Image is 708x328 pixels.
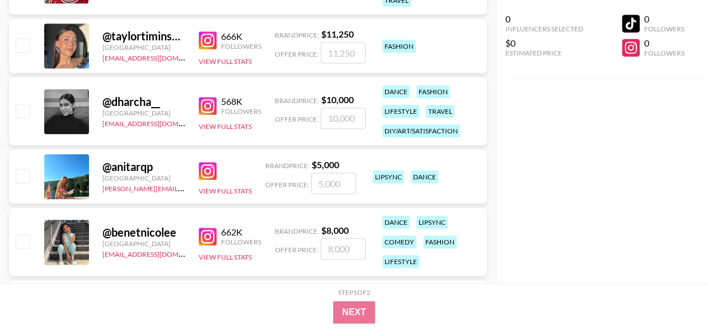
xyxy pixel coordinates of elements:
div: @ dharcha__ [102,95,185,109]
span: Offer Price: [275,50,318,58]
a: [EMAIL_ADDRESS][DOMAIN_NAME] [102,52,215,62]
div: [GEOGRAPHIC_DATA] [102,43,185,52]
div: fashion [423,235,457,248]
div: Estimated Price [505,49,583,57]
img: Instagram [199,97,217,115]
div: fashion [416,85,450,98]
span: Offer Price: [275,115,318,123]
div: [GEOGRAPHIC_DATA] [102,109,185,117]
button: View Full Stats [199,57,252,66]
input: 11,250 [321,42,365,63]
input: 10,000 [321,108,365,129]
div: comedy [382,235,416,248]
div: lifestyle [382,105,419,118]
div: lipsync [416,216,448,229]
input: 5,000 [311,173,356,194]
a: [PERSON_NAME][EMAIL_ADDRESS][DOMAIN_NAME] [102,182,268,193]
div: Influencers Selected [505,25,583,33]
div: lipsync [373,170,404,183]
input: 8,000 [321,238,365,260]
img: Instagram [199,162,217,180]
img: Instagram [199,31,217,49]
div: Followers [644,25,684,33]
span: Brand Price: [265,161,310,170]
div: dance [411,170,438,183]
div: Followers [644,49,684,57]
span: Offer Price: [275,246,318,254]
div: 0 [644,38,684,49]
div: travel [426,105,454,118]
div: Followers [221,238,261,246]
div: Followers [221,107,261,116]
span: Brand Price: [275,31,319,39]
div: 568K [221,96,261,107]
div: [GEOGRAPHIC_DATA] [102,239,185,248]
button: View Full Stats [199,253,252,261]
div: dance [382,216,410,229]
iframe: Drift Widget Chat Controller [652,272,695,315]
strong: $ 10,000 [321,94,354,105]
div: [GEOGRAPHIC_DATA] [102,174,185,182]
button: View Full Stats [199,122,252,131]
button: Next [333,301,375,324]
div: @ taylortiminskas [102,29,185,43]
strong: $ 11,250 [321,29,354,39]
div: dance [382,85,410,98]
img: Instagram [199,228,217,246]
div: fashion [382,40,416,53]
div: 0 [505,13,583,25]
div: 0 [644,13,684,25]
div: 662K [221,227,261,238]
div: Step 1 of 2 [338,288,371,297]
span: Brand Price: [275,96,319,105]
button: View Full Stats [199,187,252,195]
div: diy/art/satisfaction [382,124,460,137]
strong: $ 5,000 [312,159,339,170]
div: Followers [221,42,261,50]
span: Brand Price: [275,227,319,235]
div: $0 [505,38,583,49]
div: @ anitarqp [102,160,185,174]
div: 666K [221,31,261,42]
a: [EMAIL_ADDRESS][DOMAIN_NAME] [102,117,215,128]
div: lifestyle [382,255,419,268]
a: [EMAIL_ADDRESS][DOMAIN_NAME] [102,248,215,258]
strong: $ 8,000 [321,225,349,235]
span: Offer Price: [265,181,309,189]
div: @ benetnicolee [102,225,185,239]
